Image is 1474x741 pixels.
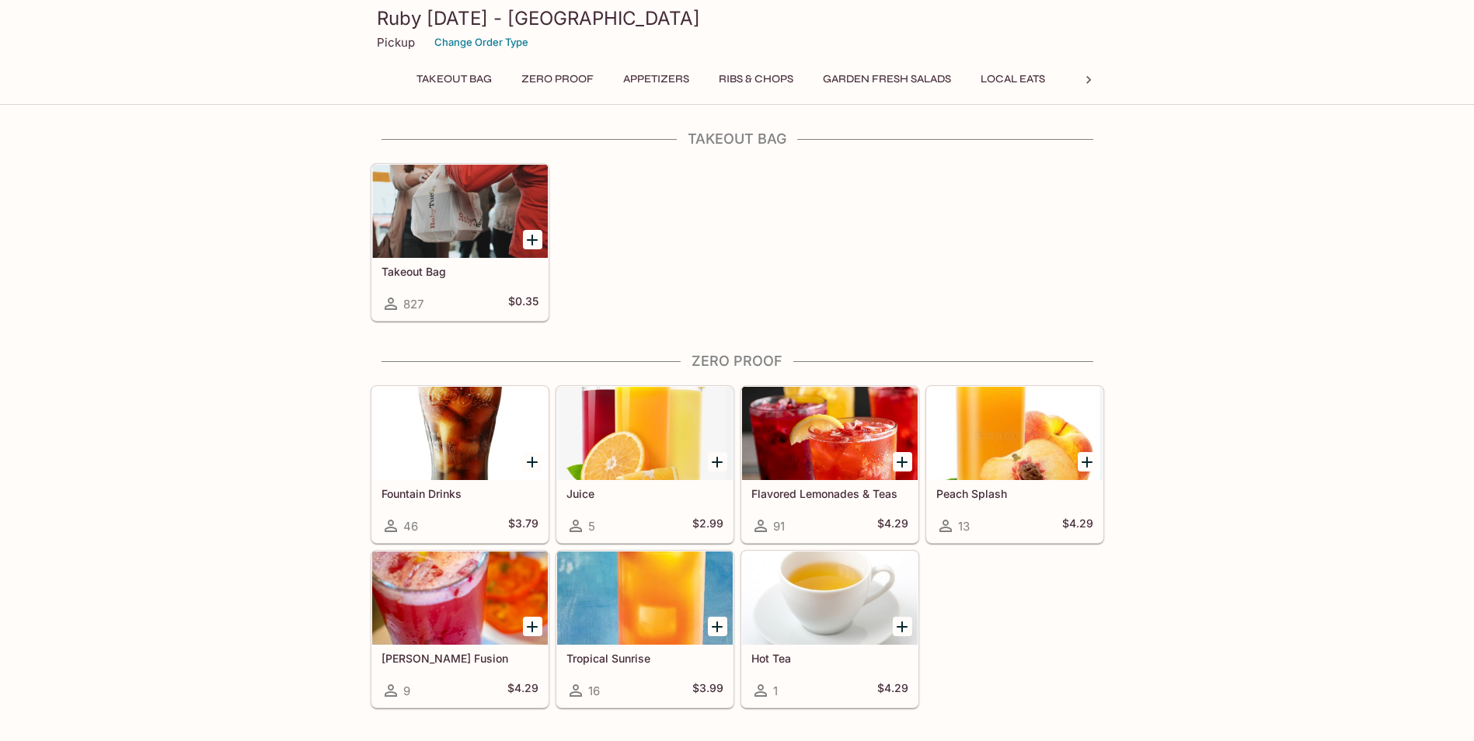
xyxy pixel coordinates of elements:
[751,487,908,500] h5: Flavored Lemonades & Teas
[371,551,549,708] a: [PERSON_NAME] Fusion9$4.29
[377,35,415,50] p: Pickup
[588,684,600,698] span: 16
[377,6,1098,30] h3: Ruby [DATE] - [GEOGRAPHIC_DATA]
[741,386,918,543] a: Flavored Lemonades & Teas91$4.29
[1062,517,1093,535] h5: $4.29
[372,551,548,645] div: Berry Fusion
[741,551,918,708] a: Hot Tea1$4.29
[710,68,802,90] button: Ribs & Chops
[372,387,548,480] div: Fountain Drinks
[936,487,1093,500] h5: Peach Splash
[403,684,410,698] span: 9
[403,297,423,311] span: 827
[371,386,549,543] a: Fountain Drinks46$3.79
[692,681,723,700] h5: $3.99
[926,386,1103,543] a: Peach Splash13$4.29
[371,130,1104,148] h4: Takeout Bag
[773,519,785,534] span: 91
[615,68,698,90] button: Appetizers
[507,681,538,700] h5: $4.29
[382,265,538,278] h5: Takeout Bag
[556,386,734,543] a: Juice5$2.99
[773,684,778,698] span: 1
[893,617,912,636] button: Add Hot Tea
[814,68,960,90] button: Garden Fresh Salads
[708,617,727,636] button: Add Tropical Sunrise
[588,519,595,534] span: 5
[566,487,723,500] h5: Juice
[523,617,542,636] button: Add Berry Fusion
[893,452,912,471] button: Add Flavored Lemonades & Teas
[371,164,549,321] a: Takeout Bag827$0.35
[382,487,538,500] h5: Fountain Drinks
[751,652,908,665] h5: Hot Tea
[692,517,723,535] h5: $2.99
[508,294,538,313] h5: $0.35
[557,551,733,645] div: Tropical Sunrise
[972,68,1054,90] button: Local Eats
[523,230,542,249] button: Add Takeout Bag
[371,353,1104,370] h4: Zero Proof
[408,68,500,90] button: Takeout Bag
[877,681,908,700] h5: $4.29
[556,551,734,708] a: Tropical Sunrise16$3.99
[742,387,918,480] div: Flavored Lemonades & Teas
[403,519,418,534] span: 46
[557,387,733,480] div: Juice
[513,68,602,90] button: Zero Proof
[382,652,538,665] h5: [PERSON_NAME] Fusion
[523,452,542,471] button: Add Fountain Drinks
[927,387,1103,480] div: Peach Splash
[508,517,538,535] h5: $3.79
[742,551,918,645] div: Hot Tea
[372,165,548,258] div: Takeout Bag
[877,517,908,535] h5: $4.29
[708,452,727,471] button: Add Juice
[566,652,723,665] h5: Tropical Sunrise
[1078,452,1097,471] button: Add Peach Splash
[1066,68,1136,90] button: Chicken
[958,519,970,534] span: 13
[427,30,535,54] button: Change Order Type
